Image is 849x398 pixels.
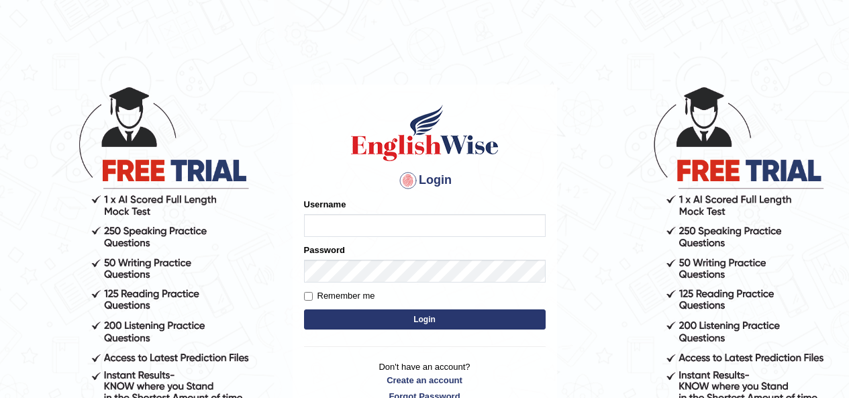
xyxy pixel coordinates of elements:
h4: Login [304,170,546,191]
button: Login [304,309,546,330]
a: Create an account [304,374,546,387]
img: Logo of English Wise sign in for intelligent practice with AI [348,103,501,163]
label: Username [304,198,346,211]
label: Remember me [304,289,375,303]
label: Password [304,244,345,256]
input: Remember me [304,292,313,301]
